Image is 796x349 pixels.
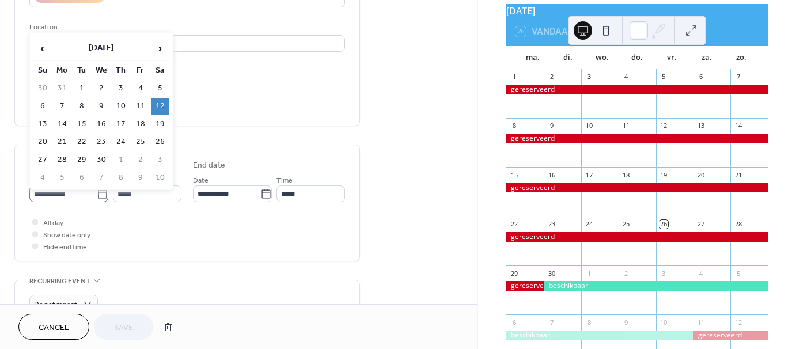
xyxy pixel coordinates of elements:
[131,134,150,150] td: 25
[33,62,52,79] th: Su
[550,46,585,69] div: di.
[43,229,90,241] span: Show date only
[92,62,111,79] th: We
[510,122,518,130] div: 8
[33,116,52,132] td: 13
[693,331,768,340] div: gereserveerd
[92,80,111,97] td: 2
[131,98,150,115] td: 11
[151,37,169,60] span: ›
[506,4,768,18] div: [DATE]
[112,116,130,132] td: 17
[33,98,52,115] td: 6
[73,151,91,168] td: 29
[696,318,705,327] div: 11
[151,169,169,186] td: 10
[276,174,293,187] span: Time
[73,62,91,79] th: Tu
[696,269,705,278] div: 4
[131,116,150,132] td: 18
[585,122,593,130] div: 10
[510,220,518,229] div: 22
[515,46,550,69] div: ma.
[131,80,150,97] td: 4
[547,73,556,81] div: 2
[506,85,768,94] div: gereserveerd
[724,46,759,69] div: zo.
[112,134,130,150] td: 24
[734,122,742,130] div: 14
[73,134,91,150] td: 22
[696,220,705,229] div: 27
[193,174,209,187] span: Date
[53,62,71,79] th: Mo
[734,170,742,179] div: 21
[696,73,705,81] div: 6
[53,98,71,115] td: 7
[659,73,668,81] div: 5
[585,220,593,229] div: 24
[622,318,631,327] div: 9
[151,134,169,150] td: 26
[53,80,71,97] td: 31
[18,314,89,340] button: Cancel
[510,269,518,278] div: 29
[53,134,71,150] td: 21
[585,269,593,278] div: 1
[53,36,150,61] th: [DATE]
[734,220,742,229] div: 28
[510,170,518,179] div: 15
[622,122,631,130] div: 11
[33,80,52,97] td: 30
[53,151,71,168] td: 28
[33,169,52,186] td: 4
[659,318,668,327] div: 10
[622,220,631,229] div: 25
[112,80,130,97] td: 3
[73,98,91,115] td: 8
[734,318,742,327] div: 12
[92,151,111,168] td: 30
[622,170,631,179] div: 18
[620,46,654,69] div: do.
[73,80,91,97] td: 1
[112,98,130,115] td: 10
[547,122,556,130] div: 9
[92,134,111,150] td: 23
[547,269,556,278] div: 30
[547,318,556,327] div: 7
[506,183,768,193] div: gereserveerd
[547,220,556,229] div: 23
[29,21,343,33] div: Location
[43,241,87,253] span: Hide end time
[654,46,689,69] div: vr.
[29,275,90,287] span: Recurring event
[112,62,130,79] th: Th
[39,322,69,334] span: Cancel
[34,298,77,311] span: Do not repeat
[547,170,556,179] div: 16
[53,169,71,186] td: 5
[510,318,518,327] div: 6
[622,73,631,81] div: 4
[112,151,130,168] td: 1
[510,73,518,81] div: 1
[506,331,693,340] div: beschikbaar
[506,134,768,143] div: gereserveerd
[585,73,593,81] div: 3
[73,169,91,186] td: 6
[585,170,593,179] div: 17
[131,151,150,168] td: 2
[151,80,169,97] td: 5
[92,169,111,186] td: 7
[34,37,51,60] span: ‹
[659,170,668,179] div: 19
[92,98,111,115] td: 9
[659,220,668,229] div: 26
[43,217,63,229] span: All day
[151,151,169,168] td: 3
[689,46,723,69] div: za.
[622,269,631,278] div: 2
[112,169,130,186] td: 8
[506,281,544,291] div: gereserveerd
